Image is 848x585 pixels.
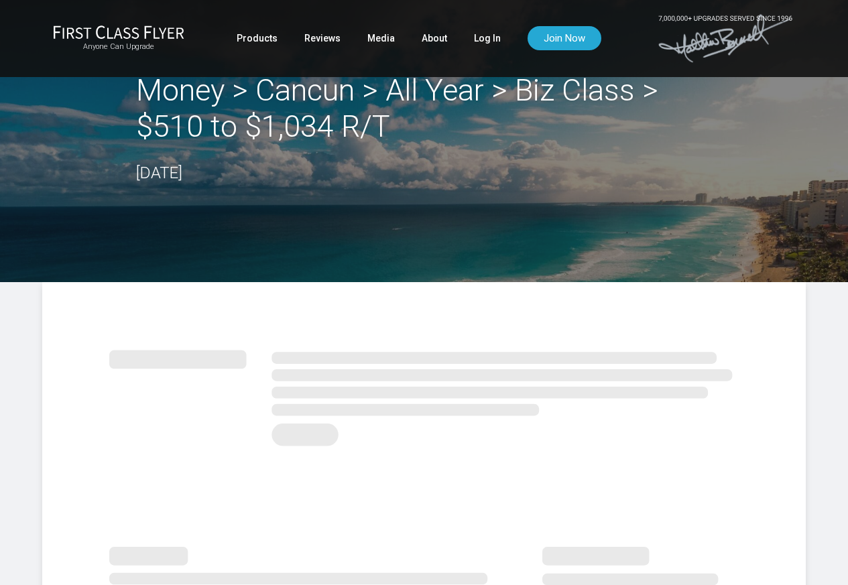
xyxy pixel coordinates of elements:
[528,26,601,50] a: Join Now
[422,26,447,50] a: About
[304,26,341,50] a: Reviews
[109,336,739,453] img: summary.svg
[367,26,395,50] a: Media
[53,25,184,52] a: First Class FlyerAnyone Can Upgrade
[474,26,501,50] a: Log In
[136,164,182,182] time: [DATE]
[237,26,278,50] a: Products
[53,25,184,39] img: First Class Flyer
[136,72,713,145] h2: Money > Cancun > All Year > Biz Class > $510 to $1,034 R/T
[53,42,184,52] small: Anyone Can Upgrade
